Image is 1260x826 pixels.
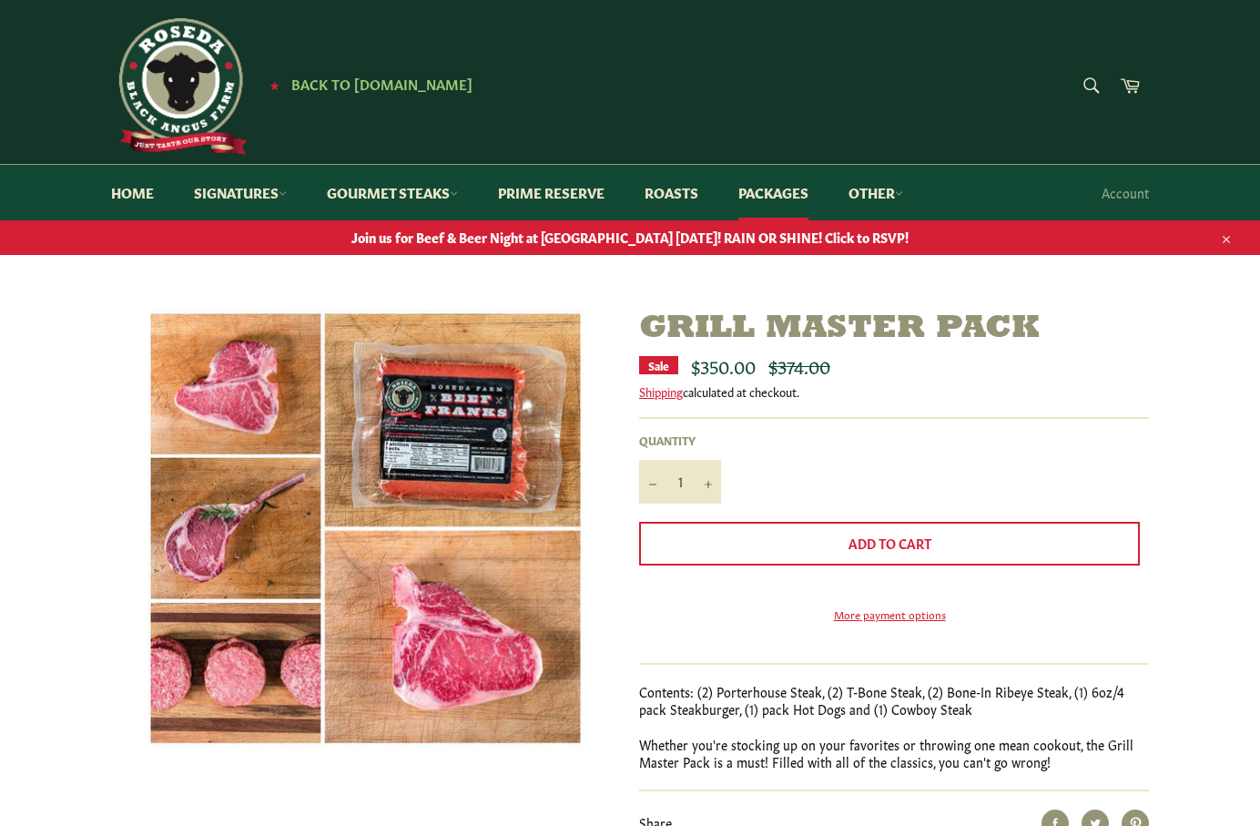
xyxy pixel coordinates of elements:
[176,165,305,220] a: Signatures
[626,165,716,220] a: Roasts
[639,433,721,448] label: Quantity
[694,460,721,504] button: Increase item quantity by one
[830,165,921,220] a: Other
[720,165,827,220] a: Packages
[639,522,1140,566] button: Add to Cart
[639,460,666,504] button: Reduce item quantity by one
[639,356,678,374] div: Sale
[260,77,472,92] a: ★ Back to [DOMAIN_NAME]
[768,352,830,378] s: $374.00
[93,165,172,220] a: Home
[1092,166,1158,219] a: Account
[639,383,1149,400] div: calculated at checkout.
[309,165,476,220] a: Gourmet Steaks
[291,74,472,93] span: Back to [DOMAIN_NAME]
[480,165,623,220] a: Prime Reserve
[639,736,1149,771] p: Whether you're stocking up on your favorites or throwing one mean cookout, the Grill Master Pack ...
[639,310,1149,349] h1: Grill Master Pack
[691,352,756,378] span: $350.00
[639,607,1140,622] a: More payment options
[148,310,583,747] img: Grill Master Pack
[639,683,1149,719] p: Contents: (2) Porterhouse Steak, (2) T-Bone Steak, (2) Bone-In Ribeye Steak, (1) 6oz/4 pack Steak...
[848,534,931,552] span: Add to Cart
[269,77,279,92] span: ★
[639,382,683,400] a: Shipping
[111,18,248,155] img: Roseda Beef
